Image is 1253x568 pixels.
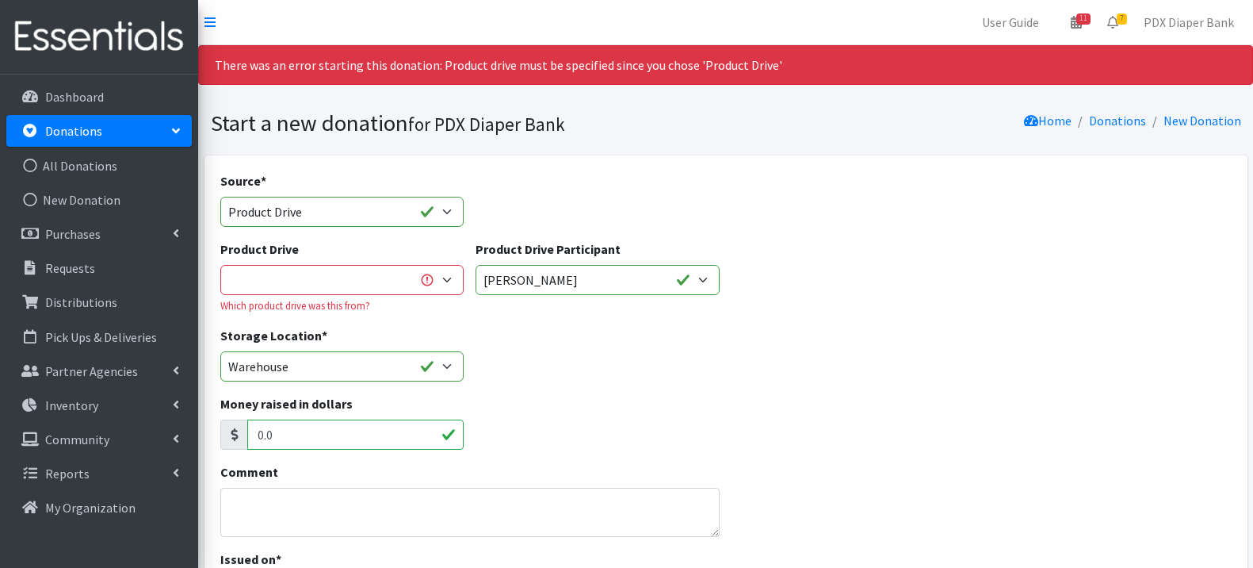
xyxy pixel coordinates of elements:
p: Community [45,432,109,447]
label: Storage Location [220,326,327,345]
p: Dashboard [45,89,104,105]
div: Which product drive was this from? [220,298,464,313]
a: Donations [1089,113,1146,129]
a: Dashboard [6,81,192,113]
label: Money raised in dollars [220,394,353,413]
a: Reports [6,458,192,489]
abbr: required [322,328,327,343]
h1: Start a new donation [211,109,720,137]
span: 7 [1117,13,1127,25]
p: Inventory [45,397,98,413]
p: My Organization [45,500,136,516]
a: Donations [6,115,192,147]
p: Reports [45,466,90,482]
a: User Guide [969,6,1052,38]
small: for PDX Diaper Bank [408,113,565,136]
a: Inventory [6,390,192,421]
span: 11 [1076,13,1091,25]
p: Partner Agencies [45,363,138,379]
a: Partner Agencies [6,355,192,387]
a: 11 [1058,6,1094,38]
a: All Donations [6,150,192,182]
p: Purchases [45,226,101,242]
abbr: required [276,551,281,567]
abbr: required [261,173,266,189]
p: Requests [45,260,95,276]
a: New Donation [1163,113,1241,129]
a: Community [6,424,192,455]
a: Home [1024,113,1072,129]
label: Source [220,171,266,190]
a: PDX Diaper Bank [1131,6,1247,38]
p: Pick Ups & Deliveries [45,329,157,345]
img: HumanEssentials [6,10,192,63]
a: 7 [1094,6,1131,38]
a: Purchases [6,218,192,250]
a: Requests [6,252,192,284]
label: Product Drive Participant [476,240,621,259]
a: New Donation [6,184,192,216]
a: Distributions [6,286,192,318]
p: Distributions [45,294,117,310]
a: Pick Ups & Deliveries [6,321,192,353]
div: There was an error starting this donation: Product drive must be specified since you chose 'Produ... [198,45,1253,85]
a: My Organization [6,492,192,524]
p: Donations [45,123,102,139]
label: Product Drive [220,240,299,259]
label: Comment [220,462,278,482]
